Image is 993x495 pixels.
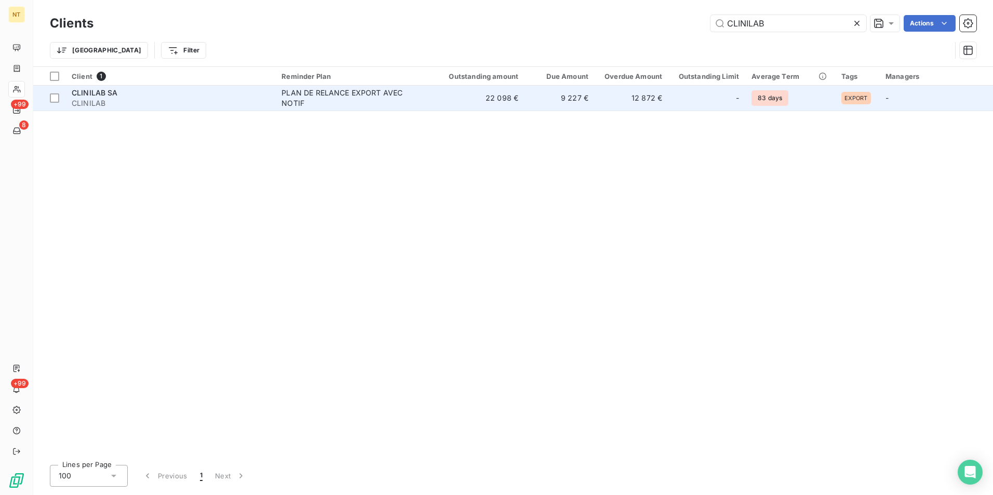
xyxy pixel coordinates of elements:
[601,72,662,80] div: Overdue Amount
[97,72,106,81] span: 1
[736,93,739,103] span: -
[675,72,739,80] div: Outstanding Limit
[844,95,868,101] span: EXPORT
[50,42,148,59] button: [GEOGRAPHIC_DATA]
[281,72,419,80] div: Reminder Plan
[200,471,203,481] span: 1
[8,472,25,489] img: Logo LeanPay
[11,100,29,109] span: +99
[958,460,983,485] div: Open Intercom Messenger
[885,93,889,102] span: -
[752,72,828,80] div: Average Term
[8,6,25,23] div: NT
[710,15,866,32] input: Search
[432,72,518,80] div: Outstanding amount
[72,72,92,80] span: Client
[50,14,93,33] h3: Clients
[885,72,987,80] div: Managers
[11,379,29,388] span: +99
[595,86,668,111] td: 12 872 €
[59,471,71,481] span: 100
[752,90,788,106] span: 83 days
[72,98,269,108] span: CLINILAB
[841,72,873,80] div: Tags
[425,86,525,111] td: 22 098 €
[72,88,118,97] span: CLINILAB SA
[209,465,252,487] button: Next
[904,15,956,32] button: Actions
[136,465,194,487] button: Previous
[194,465,209,487] button: 1
[531,72,588,80] div: Due Amount
[525,86,595,111] td: 9 227 €
[161,42,206,59] button: Filter
[19,120,29,130] span: 8
[281,88,411,108] div: PLAN DE RELANCE EXPORT AVEC NOTIF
